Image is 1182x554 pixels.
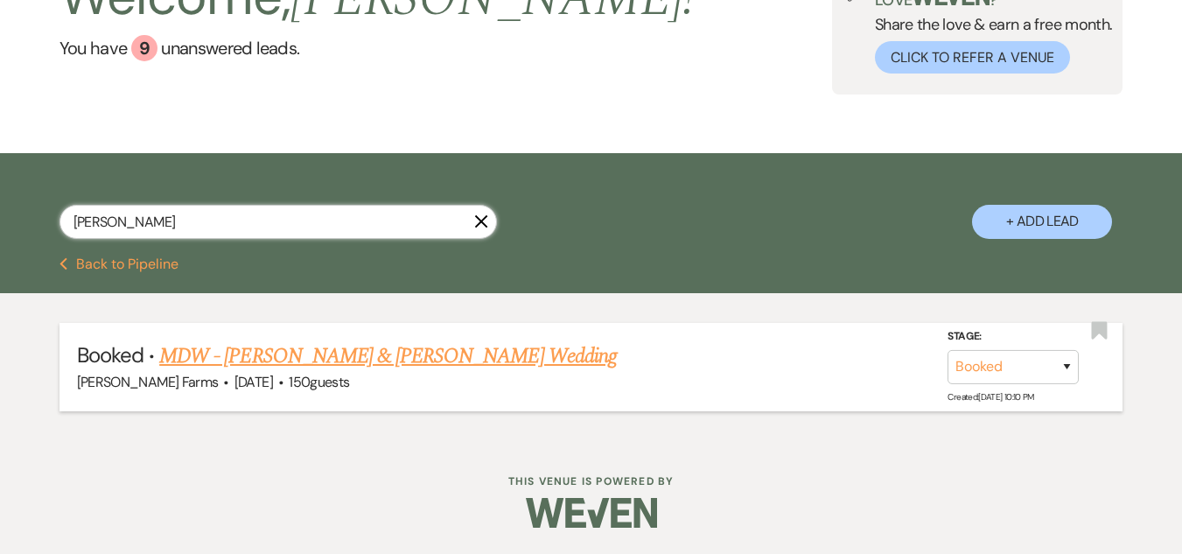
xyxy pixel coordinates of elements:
input: Search by name, event date, email address or phone number [59,205,497,239]
a: You have 9 unanswered leads. [59,35,696,61]
button: Back to Pipeline [59,257,179,271]
span: [DATE] [234,373,273,391]
div: 9 [131,35,157,61]
span: 150 guests [289,373,349,391]
button: Click to Refer a Venue [875,41,1070,74]
a: MDW - [PERSON_NAME] & [PERSON_NAME] Wedding [159,340,617,372]
button: + Add Lead [972,205,1112,239]
span: Booked [77,341,143,368]
img: Weven Logo [526,482,657,543]
label: Stage: [948,327,1079,347]
span: Created: [DATE] 10:10 PM [948,391,1033,403]
span: [PERSON_NAME] Farms [77,373,219,391]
